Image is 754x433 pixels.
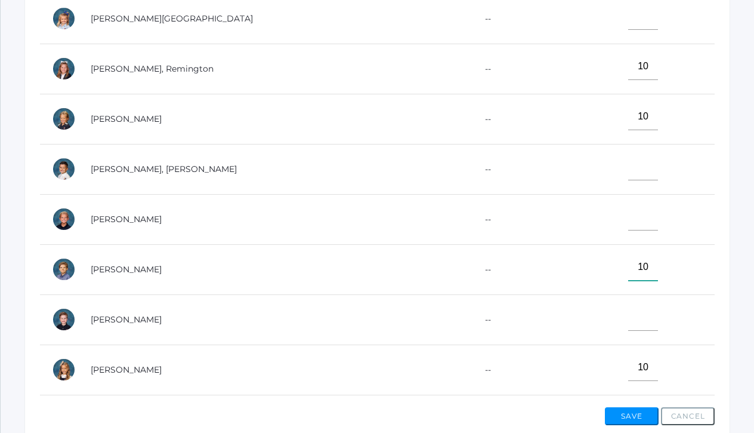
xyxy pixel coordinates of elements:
[52,207,76,231] div: Brooks Roberts
[404,94,563,144] td: --
[91,164,237,174] a: [PERSON_NAME], [PERSON_NAME]
[91,214,162,225] a: [PERSON_NAME]
[52,7,76,30] div: Shiloh Laubacher
[605,407,659,425] button: Save
[91,314,162,325] a: [PERSON_NAME]
[52,57,76,81] div: Remington Mastro
[91,364,162,375] a: [PERSON_NAME]
[91,13,253,24] a: [PERSON_NAME][GEOGRAPHIC_DATA]
[91,264,162,275] a: [PERSON_NAME]
[404,345,563,395] td: --
[661,407,715,425] button: Cancel
[52,257,76,281] div: Noah Smith
[404,144,563,194] td: --
[91,63,214,74] a: [PERSON_NAME], Remington
[404,44,563,94] td: --
[404,194,563,244] td: --
[52,308,76,331] div: Theodore Smith
[404,294,563,345] td: --
[404,244,563,294] td: --
[91,113,162,124] a: [PERSON_NAME]
[52,157,76,181] div: Cooper Reyes
[52,358,76,382] div: Faye Thompson
[52,107,76,131] div: Emery Pedrick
